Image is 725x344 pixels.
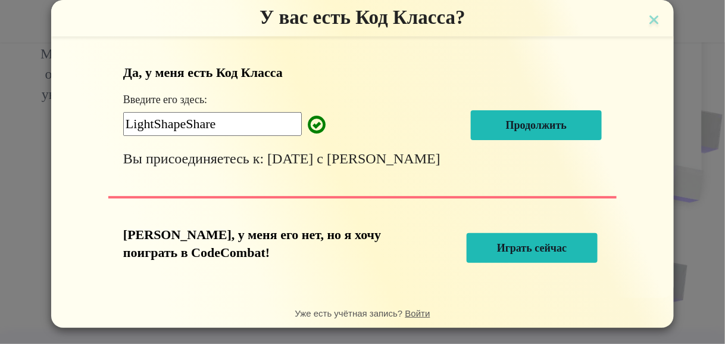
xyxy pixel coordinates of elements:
[317,151,327,166] span: с
[295,308,405,318] span: Уже есть учётная запись?
[123,64,602,82] p: Да, у меня есть Код Класса
[646,12,662,30] img: close icon
[471,110,602,140] button: Продолжить
[497,242,567,254] span: Играть сейчас
[123,151,267,166] span: Вы присоединяетесь к:
[267,151,317,166] span: [DATE]
[260,7,465,28] span: У вас есть Код Класса?
[506,119,567,131] span: Продолжить
[123,226,402,262] p: [PERSON_NAME], у меня его нет, но я хочу поиграть в CodeCombat!
[405,308,430,318] a: Войти
[123,92,207,107] label: Введите его здесь:
[467,233,598,263] button: Играть сейчас
[327,151,440,166] span: [PERSON_NAME]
